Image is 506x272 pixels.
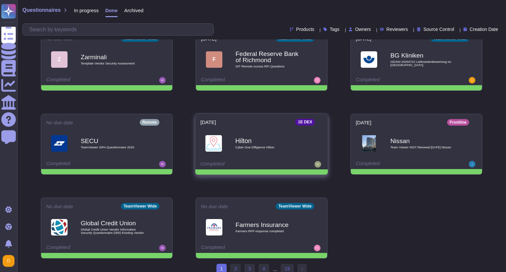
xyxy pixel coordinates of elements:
[390,146,456,149] span: Team Viewer NIST Renewal [DATE] Nissan
[315,161,321,168] img: user
[236,222,301,228] b: Farmers Insurance
[314,77,321,84] img: user
[26,24,213,35] input: Search by keywords
[81,228,147,234] span: Global Credit Union Vendor Information Security Questionnaire (005) Existing Vendor
[201,36,216,41] span: [DATE]
[201,245,282,251] div: Completed
[356,161,436,167] div: Completed
[1,254,19,268] button: user
[46,36,73,41] span: No due date
[469,77,475,84] img: user
[390,138,456,144] b: Nissan
[81,138,147,144] b: SECU
[201,77,282,84] div: Completed
[296,27,314,32] span: Products
[356,36,371,41] span: [DATE]
[51,135,68,152] img: Logo
[355,27,371,32] span: Owners
[200,161,282,168] div: Completed
[386,27,408,32] span: Reviewers
[390,60,456,66] span: ISDSM 20250722 Lieferantenbewertung en [GEOGRAPHIC_DATA]
[51,51,68,68] div: Z
[74,8,98,13] span: In progress
[46,77,127,84] div: Completed
[236,230,301,233] span: Farmers RFP response completed
[159,77,166,84] img: user
[81,146,147,149] span: TeamViewer ISPA Questionnaire 2025
[46,245,127,251] div: Completed
[236,65,301,68] span: NIT Remote Access RFI Questions
[46,161,127,167] div: Completed
[423,27,454,32] span: Source Control
[301,266,303,271] span: ›
[105,8,118,13] span: Done
[200,120,216,125] span: [DATE]
[235,137,302,144] b: Hilton
[314,245,321,251] img: user
[361,135,377,152] img: Logo
[22,8,61,13] span: Questionnaires
[361,51,377,68] img: Logo
[3,255,14,267] img: user
[330,27,340,32] span: Tags
[121,203,159,210] div: TeamViewer Wide
[469,161,475,167] img: user
[447,119,469,126] div: Frontline
[206,219,222,235] img: Logo
[51,219,68,235] img: Logo
[46,204,73,209] span: No due date
[205,135,222,152] img: Logo
[356,77,436,84] div: Completed
[295,119,315,125] div: 1E DEX
[81,62,147,65] span: Template Vendor Security Assessment
[124,8,143,13] span: Archived
[46,120,73,125] span: No due date
[81,220,147,226] b: Global Credit Union
[206,51,222,68] div: F
[201,204,228,209] span: No due date
[356,120,371,125] span: [DATE]
[276,203,314,210] div: TeamViewer Wide
[236,51,301,63] b: Federal Reserve Bank of Richmond
[159,245,166,251] img: user
[140,119,159,126] div: Remote
[470,27,498,32] span: Creation Date
[390,52,456,59] b: BG Kliniken
[81,54,147,60] b: Zarminali
[235,146,302,149] span: Cyber Due Dilligence Hilton
[159,161,166,167] img: user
